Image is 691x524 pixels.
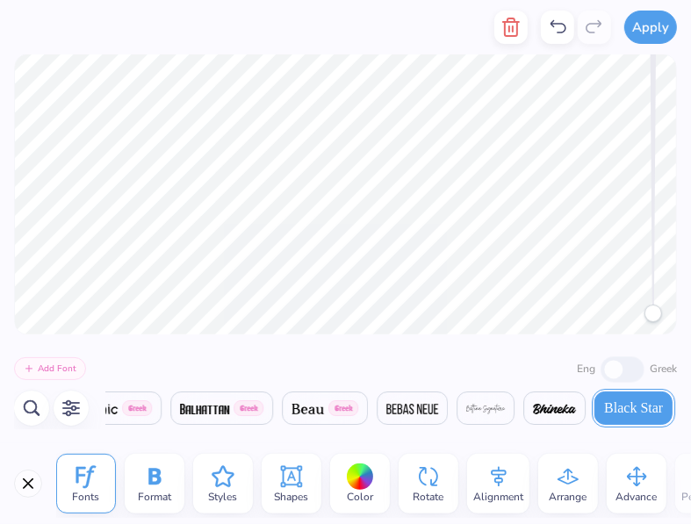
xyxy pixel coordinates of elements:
[533,404,576,414] img: Bhineka
[466,404,505,414] img: Bettina Signature
[275,490,309,504] span: Shapes
[14,470,42,498] button: Close
[347,490,373,504] span: Color
[180,404,229,414] img: Balhattan
[577,361,595,377] label: Eng
[328,400,358,416] span: Greek
[122,400,152,416] span: Greek
[644,305,662,322] div: Accessibility label
[414,490,444,504] span: Rotate
[292,404,323,414] img: Beau
[473,490,523,504] span: Alignment
[604,398,663,419] span: Black Star
[386,404,438,414] img: Bebas Neue
[234,400,263,416] span: Greek
[616,490,658,504] span: Advance
[550,490,587,504] span: Arrange
[650,361,677,377] label: Greek
[624,11,677,44] button: Apply
[209,490,238,504] span: Styles
[14,357,86,380] button: Add Font
[138,490,171,504] span: Format
[73,490,100,504] span: Fonts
